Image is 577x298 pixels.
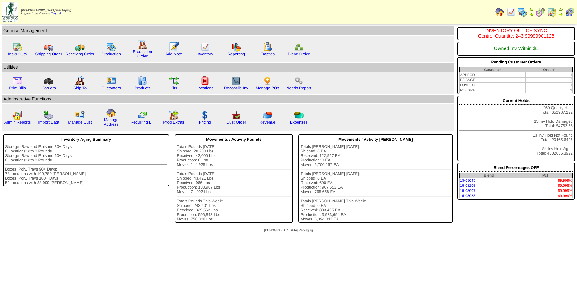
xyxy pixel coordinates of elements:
[177,136,291,143] div: Movements / Activity Pounds
[256,86,279,90] a: Manage POs
[459,97,573,105] div: Current Holds
[133,49,152,58] a: Production Order
[231,110,241,120] img: cust_order.png
[536,7,545,17] img: calendarblend.gif
[294,76,304,86] img: workflow.png
[227,52,245,56] a: Reporting
[288,52,310,56] a: Blend Order
[460,178,475,183] a: 15-03045
[8,52,27,56] a: Ins & Outs
[2,26,454,35] td: General Management
[526,83,573,88] td: 1
[518,193,572,198] td: 99.999%
[130,120,154,124] a: Recurring Bill
[263,76,272,86] img: po.png
[526,78,573,83] td: 2
[294,110,304,120] img: pie_chart2.png
[199,120,211,124] a: Pricing
[459,67,525,72] th: Customer
[138,76,147,86] img: cabinet.gif
[294,42,304,52] img: network.png
[558,7,563,12] img: arrowleft.gif
[138,110,147,120] img: reconcile.gif
[21,9,71,12] span: [DEMOGRAPHIC_DATA] Packaging
[264,229,313,232] span: [DEMOGRAPHIC_DATA] Packaging
[13,110,22,120] img: graph2.png
[2,2,18,22] img: zoroco-logo-small.webp
[9,86,26,90] a: Print Bills
[66,52,94,56] a: Receiving Order
[75,110,86,120] img: managecust.png
[459,58,573,66] div: Pending Customer Orders
[41,86,56,90] a: Carriers
[459,72,525,78] td: APPFOR
[224,86,248,90] a: Reconcile Inv
[547,7,557,17] img: calendarinout.gif
[231,76,241,86] img: line_graph2.gif
[518,173,572,178] th: Pct
[4,120,31,124] a: Admin Reports
[565,7,575,17] img: calendarcustomer.gif
[200,42,210,52] img: line_graph.gif
[102,86,121,90] a: Customers
[526,67,573,72] th: Order#
[44,110,53,120] img: import.gif
[259,120,275,124] a: Revenue
[5,136,167,143] div: Inventory Aging Summary
[518,183,572,188] td: 99.998%
[104,118,119,127] a: Manage Address
[13,42,22,52] img: calendarinout.gif
[163,120,184,124] a: Prod Extras
[506,7,516,17] img: line_graph.gif
[290,120,308,124] a: Expenses
[2,63,454,72] td: Utilities
[459,173,518,178] th: Blend
[518,188,572,193] td: 99.999%
[165,52,182,56] a: Add Note
[301,144,451,221] div: Totals [PERSON_NAME] [DATE]: Shipped: 0 EA Received: 122,567 EA Production: 0 EA Moves: 5,706,167...
[102,52,121,56] a: Production
[459,88,525,93] td: ROLGRE
[526,72,573,78] td: 1
[75,42,85,52] img: truck2.gif
[460,194,475,198] a: 15-03083
[460,189,475,193] a: 15-03007
[517,7,527,17] img: calendarprod.gif
[68,120,92,124] a: Manage Cust
[106,108,116,118] img: home.gif
[51,12,61,15] a: (logout)
[169,42,179,52] img: orders.gif
[231,42,241,52] img: graph.gif
[459,78,525,83] td: BOBSGF
[457,96,575,161] div: 269 Quality Hold Total: 652987.122 13 Inv Hold Damaged Total: 54762.55 13 Inv Hold Not Found Tota...
[170,86,177,90] a: Kits
[75,76,85,86] img: factory2.gif
[177,144,291,221] div: Totals Pounds [DATE]: Shipped: 20,280 Lbs Received: 42,600 Lbs Production: 0 Lbs Moves: 114,925 L...
[35,52,62,56] a: Shipping Order
[5,144,167,185] div: Storage, Raw and Finished 30+ Days: 0 Locations with 0 Pounds Storage, Raw and Finished 60+ Days:...
[197,52,213,56] a: Inventory
[226,120,246,124] a: Cust Order
[200,76,210,86] img: locations.gif
[106,42,116,52] img: calendarprod.gif
[558,12,563,17] img: arrowright.gif
[529,12,534,17] img: arrowright.gif
[263,42,272,52] img: workorder.gif
[73,86,87,90] a: Ship To
[13,76,22,86] img: invoice2.gif
[21,9,71,15] span: Logged in as Caceves
[263,110,272,120] img: pie_chart.png
[529,7,534,12] img: arrowleft.gif
[495,7,504,17] img: home.gif
[44,76,53,86] img: truck3.gif
[169,110,179,120] img: prodextras.gif
[38,120,59,124] a: Import Data
[196,86,213,90] a: Locations
[526,88,573,93] td: 1
[138,40,147,49] img: factory.gif
[459,83,525,88] td: LOVFOO
[169,76,179,86] img: workflow.gif
[2,95,454,103] td: Adminstrative Functions
[135,86,151,90] a: Products
[459,164,573,172] div: Blend Percentages OFF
